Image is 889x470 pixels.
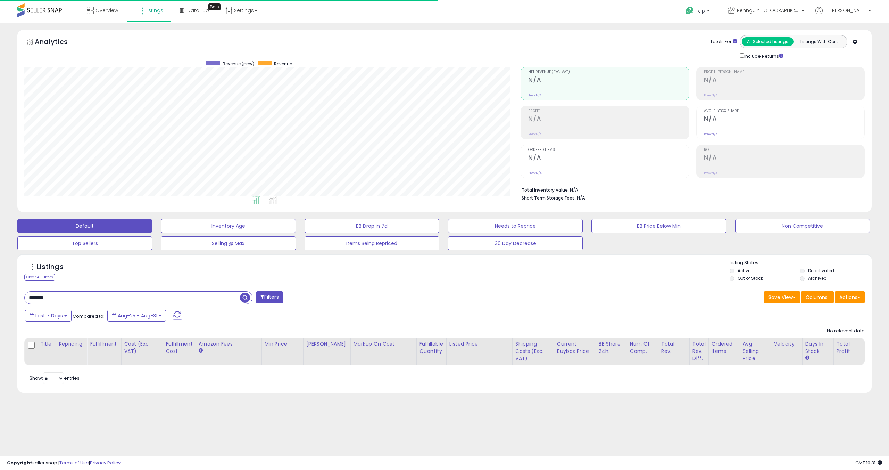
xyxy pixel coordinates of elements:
[591,219,726,233] button: BB Price Below Min
[837,340,862,355] div: Total Profit
[515,340,551,362] div: Shipping Costs (Exc. VAT)
[743,340,768,362] div: Avg Selling Price
[17,219,152,233] button: Default
[835,291,865,303] button: Actions
[734,52,792,60] div: Include Returns
[738,268,750,274] label: Active
[449,340,509,348] div: Listed Price
[199,340,259,348] div: Amazon Fees
[522,185,859,194] li: N/A
[661,340,687,355] div: Total Rev.
[73,313,105,319] span: Compared to:
[305,236,439,250] button: Items Being Repriced
[166,340,193,355] div: Fulfillment Cost
[735,219,870,233] button: Non Competitive
[806,294,828,301] span: Columns
[824,7,866,14] span: Hi [PERSON_NAME]
[305,219,439,233] button: BB Drop in 7d
[95,7,118,14] span: Overview
[704,76,864,86] h2: N/A
[692,340,706,362] div: Total Rev. Diff.
[805,340,831,355] div: Days In Stock
[528,132,542,136] small: Prev: N/A
[256,291,283,303] button: Filters
[118,312,157,319] span: Aug-25 - Aug-31
[680,1,717,23] a: Help
[35,37,81,48] h5: Analytics
[764,291,800,303] button: Save View
[522,187,569,193] b: Total Inventory Value:
[208,3,221,10] div: Tooltip anchor
[350,338,416,365] th: The percentage added to the cost of goods (COGS) that forms the calculator for Min & Max prices.
[630,340,655,355] div: Num of Comp.
[161,219,296,233] button: Inventory Age
[161,236,296,250] button: Selling @ Max
[704,154,864,163] h2: N/A
[25,310,72,322] button: Last 7 Days
[710,39,737,45] div: Totals For
[265,340,300,348] div: Min Price
[354,340,414,348] div: Markup on Cost
[808,275,827,281] label: Archived
[528,93,542,97] small: Prev: N/A
[448,219,583,233] button: Needs to Reprice
[808,268,834,274] label: Deactivated
[738,275,763,281] label: Out of Stock
[35,312,63,319] span: Last 7 Days
[557,340,593,355] div: Current Buybox Price
[124,340,160,355] div: Cost (Exc. VAT)
[704,148,864,152] span: ROI
[274,61,292,67] span: Revenue
[704,70,864,74] span: Profit [PERSON_NAME]
[730,260,872,266] p: Listing States:
[528,76,689,86] h2: N/A
[599,340,624,355] div: BB Share 24h.
[577,195,585,201] span: N/A
[685,6,694,15] i: Get Help
[107,310,166,322] button: Aug-25 - Aug-31
[40,340,53,348] div: Title
[704,171,717,175] small: Prev: N/A
[815,7,871,23] a: Hi [PERSON_NAME]
[704,132,717,136] small: Prev: N/A
[827,328,865,334] div: No relevant data
[696,8,705,14] span: Help
[528,148,689,152] span: Ordered Items
[528,70,689,74] span: Net Revenue (Exc. VAT)
[528,109,689,113] span: Profit
[774,340,799,348] div: Velocity
[448,236,583,250] button: 30 Day Decrease
[805,355,809,361] small: Days In Stock.
[30,375,80,381] span: Show: entries
[187,7,209,14] span: DataHub
[793,37,845,46] button: Listings With Cost
[199,348,203,354] small: Amazon Fees.
[37,262,64,272] h5: Listings
[704,93,717,97] small: Prev: N/A
[704,115,864,124] h2: N/A
[90,340,118,348] div: Fulfillment
[528,115,689,124] h2: N/A
[306,340,348,348] div: [PERSON_NAME]
[737,7,799,14] span: Pennguin [GEOGRAPHIC_DATA]
[17,236,152,250] button: Top Sellers
[528,154,689,163] h2: N/A
[528,171,542,175] small: Prev: N/A
[59,340,84,348] div: Repricing
[223,61,254,67] span: Revenue (prev)
[712,340,737,355] div: Ordered Items
[145,7,163,14] span: Listings
[742,37,794,46] button: All Selected Listings
[24,274,55,281] div: Clear All Filters
[801,291,834,303] button: Columns
[522,195,576,201] b: Short Term Storage Fees:
[419,340,443,355] div: Fulfillable Quantity
[704,109,864,113] span: Avg. Buybox Share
